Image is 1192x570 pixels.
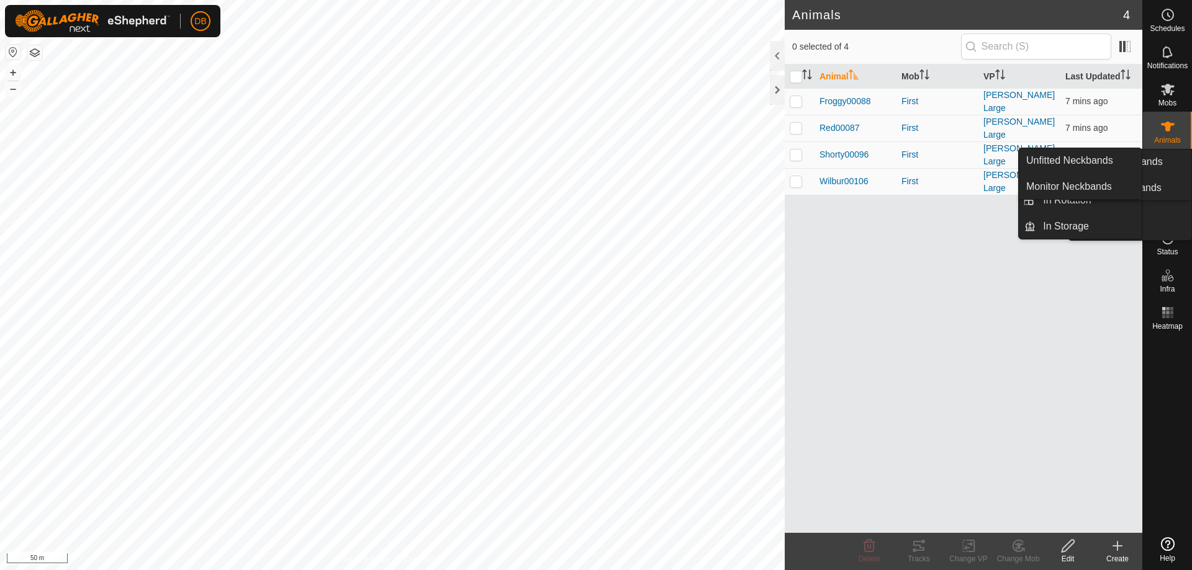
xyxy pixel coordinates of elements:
[1121,71,1131,81] p-sorticon: Activate to sort
[1043,553,1093,564] div: Edit
[894,553,944,564] div: Tracks
[6,45,20,60] button: Reset Map
[1093,553,1142,564] div: Create
[819,122,860,135] span: Red00087
[27,45,42,60] button: Map Layers
[983,90,1055,113] a: [PERSON_NAME] Large
[792,7,1123,22] h2: Animals
[983,117,1055,140] a: [PERSON_NAME] Large
[919,71,929,81] p-sorticon: Activate to sort
[1019,174,1142,199] a: Monitor Neckbands
[983,143,1055,166] a: [PERSON_NAME] Large
[1036,188,1142,213] a: In Rotation
[1060,65,1142,89] th: Last Updated
[1019,214,1142,239] li: In Storage
[6,81,20,96] button: –
[15,10,170,32] img: Gallagher Logo
[1160,554,1175,562] span: Help
[901,148,973,161] div: First
[1026,153,1113,168] span: Unfitted Neckbands
[802,71,812,81] p-sorticon: Activate to sort
[1150,25,1185,32] span: Schedules
[995,71,1005,81] p-sorticon: Activate to sort
[901,122,973,135] div: First
[1036,214,1142,239] a: In Storage
[1043,193,1091,208] span: In Rotation
[819,175,869,188] span: Wilbur00106
[1065,123,1108,133] span: 19 Sept 2025, 1:14 pm
[1019,148,1142,173] a: Unfitted Neckbands
[1152,323,1183,330] span: Heatmap
[1043,219,1089,234] span: In Storage
[1143,532,1192,567] a: Help
[1065,96,1108,106] span: 19 Sept 2025, 1:14 pm
[1160,285,1175,293] span: Infra
[1154,136,1181,144] span: Animals
[849,71,859,81] p-sorticon: Activate to sort
[859,554,880,563] span: Delete
[405,554,441,565] a: Contact Us
[815,65,896,89] th: Animal
[1157,248,1178,256] span: Status
[1019,188,1142,213] li: In Rotation
[901,175,973,188] div: First
[819,148,869,161] span: Shorty00096
[6,65,20,80] button: +
[978,65,1060,89] th: VP
[983,170,1055,193] a: [PERSON_NAME] Large
[1026,179,1112,194] span: Monitor Neckbands
[896,65,978,89] th: Mob
[1147,62,1188,69] span: Notifications
[961,33,1111,60] input: Search (S)
[993,553,1043,564] div: Change Mob
[1158,99,1176,107] span: Mobs
[792,40,961,53] span: 0 selected of 4
[819,95,871,108] span: Froggy00088
[901,95,973,108] div: First
[194,15,206,28] span: DB
[343,554,390,565] a: Privacy Policy
[1123,6,1130,24] span: 4
[944,553,993,564] div: Change VP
